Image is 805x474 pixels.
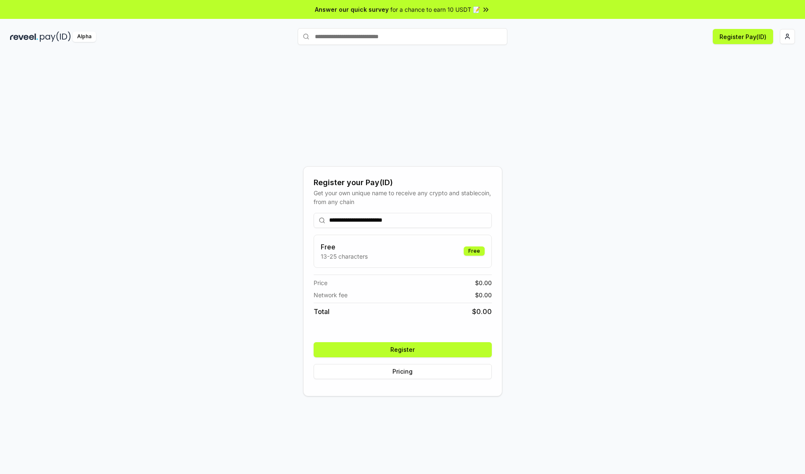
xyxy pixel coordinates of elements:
[314,189,492,206] div: Get your own unique name to receive any crypto and stablecoin, from any chain
[314,278,327,287] span: Price
[314,177,492,189] div: Register your Pay(ID)
[314,342,492,357] button: Register
[10,31,38,42] img: reveel_dark
[314,306,330,317] span: Total
[73,31,96,42] div: Alpha
[464,246,485,256] div: Free
[390,5,480,14] span: for a chance to earn 10 USDT 📝
[315,5,389,14] span: Answer our quick survey
[713,29,773,44] button: Register Pay(ID)
[314,291,348,299] span: Network fee
[40,31,71,42] img: pay_id
[314,364,492,379] button: Pricing
[475,278,492,287] span: $ 0.00
[475,291,492,299] span: $ 0.00
[321,252,368,261] p: 13-25 characters
[472,306,492,317] span: $ 0.00
[321,242,368,252] h3: Free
